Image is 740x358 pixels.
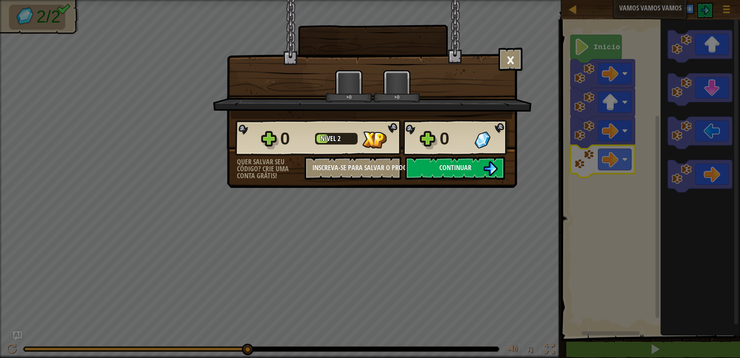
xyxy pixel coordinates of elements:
div: 0 [440,126,470,151]
span: 2 [337,134,341,143]
div: +0 [375,94,419,100]
button: Inscreva-se para salvar o progresso [305,157,401,180]
img: XP Ganho [362,131,387,148]
div: 0 [280,126,310,151]
div: Quer salvar seu código? Crie uma conta grátis! [237,158,305,179]
button: × [498,48,522,71]
span: Nível [320,134,337,143]
span: Continuar [439,163,471,172]
button: Continuar [405,157,505,180]
div: +0 [327,94,371,100]
img: Continuar [483,161,498,176]
img: Gemas Ganhas [474,131,490,148]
